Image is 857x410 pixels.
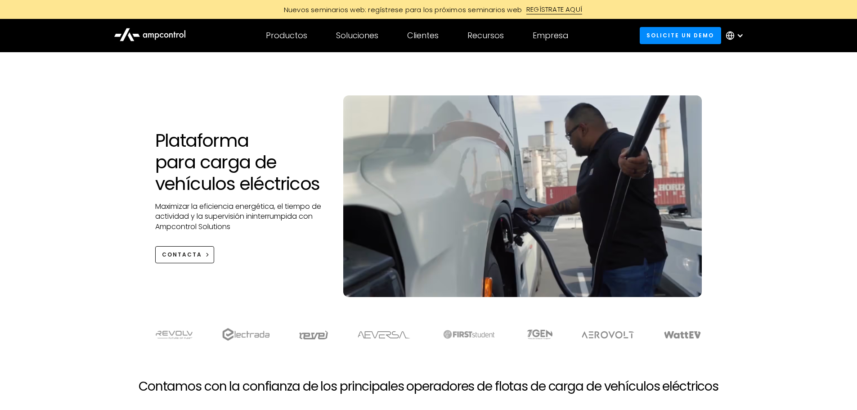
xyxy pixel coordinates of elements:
[407,31,439,41] div: Clientes
[664,331,701,338] img: WattEV logo
[222,328,269,341] img: electrada logo
[533,31,568,41] div: Empresa
[162,251,202,259] div: CONTACTA
[266,31,307,41] div: Productos
[581,331,635,338] img: Aerovolt Logo
[226,5,631,14] a: Nuevos seminarios web: regístrese para los próximos seminarios webREGÍSTRATE AQUÍ
[155,130,326,194] h1: Plataforma para carga de vehículos eléctricos
[526,5,582,14] div: REGÍSTRATE AQUÍ
[155,246,215,263] a: CONTACTA
[275,5,526,14] div: Nuevos seminarios web: regístrese para los próximos seminarios web
[139,379,718,394] h2: Contamos con la confianza de los principales operadores de flotas de carga de vehículos eléctricos
[336,31,378,41] div: Soluciones
[640,27,721,44] a: Solicite un demo
[155,202,326,232] p: Maximizar la eficiencia energética, el tiempo de actividad y la supervisión ininterrumpida con Am...
[467,31,504,41] div: Recursos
